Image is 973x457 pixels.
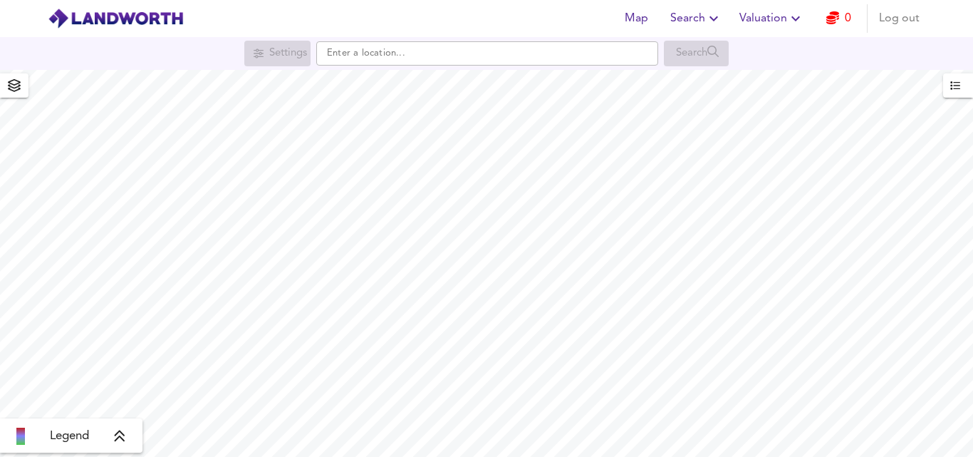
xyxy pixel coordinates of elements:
div: Search for a location first or explore the map [664,41,729,66]
button: Map [613,4,659,33]
input: Enter a location... [316,41,658,66]
span: Valuation [739,9,804,29]
button: Valuation [734,4,810,33]
span: Legend [50,428,89,445]
button: Log out [873,4,925,33]
a: 0 [826,9,851,29]
button: 0 [816,4,861,33]
span: Map [619,9,653,29]
span: Log out [879,9,920,29]
button: Search [665,4,728,33]
div: Search for a location first or explore the map [244,41,311,66]
span: Search [670,9,722,29]
img: logo [48,8,184,29]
